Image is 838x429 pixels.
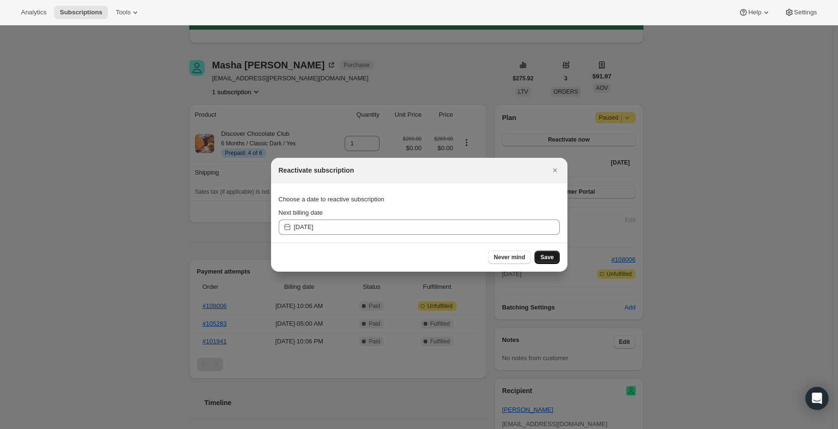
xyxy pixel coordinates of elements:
span: Help [748,9,761,16]
button: Never mind [488,251,531,264]
button: Subscriptions [54,6,108,19]
button: Settings [779,6,823,19]
button: Analytics [15,6,52,19]
button: Save [534,251,559,264]
div: Choose a date to reactive subscription [279,191,560,208]
span: Save [540,253,554,261]
h2: Reactivate subscription [279,165,354,175]
span: Settings [794,9,817,16]
span: Analytics [21,9,46,16]
button: Help [733,6,776,19]
span: Subscriptions [60,9,102,16]
button: Close [548,164,562,177]
div: Open Intercom Messenger [805,387,828,410]
span: Tools [116,9,131,16]
span: Never mind [494,253,525,261]
span: Next billing date [279,209,323,216]
button: Tools [110,6,146,19]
